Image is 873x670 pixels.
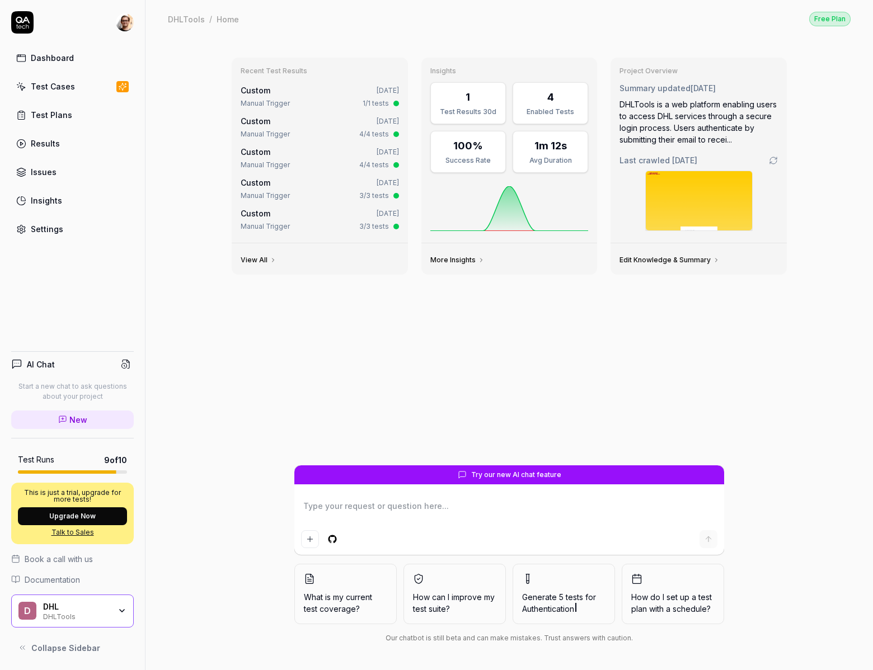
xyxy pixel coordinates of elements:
span: 9 of 10 [104,454,127,466]
div: Test Plans [31,109,72,121]
span: Generate 5 tests for [522,591,606,615]
h3: Recent Test Results [241,67,399,76]
div: Settings [31,223,63,235]
a: Test Cases [11,76,134,97]
div: Results [31,138,60,149]
div: 4/4 tests [359,160,389,170]
a: Go to crawling settings [769,156,778,165]
a: Test Plans [11,104,134,126]
a: Settings [11,218,134,240]
button: Generate 5 tests forAuthentication [513,564,615,624]
button: How do I set up a test plan with a schedule? [622,564,724,624]
button: Add attachment [301,530,319,548]
div: Test Results 30d [438,107,499,117]
span: Custom [241,178,270,187]
a: New [11,411,134,429]
p: Start a new chat to ask questions about your project [11,381,134,402]
div: Success Rate [438,155,499,166]
a: Documentation [11,574,134,586]
button: How can I improve my test suite? [403,564,506,624]
span: Book a call with us [25,553,93,565]
div: DHLTools [168,13,205,25]
div: 3/3 tests [359,191,389,201]
a: Custom[DATE]Manual Trigger4/4 tests [238,144,401,172]
div: DHLTools [43,611,110,620]
div: DHL [43,602,110,612]
button: What is my current test coverage? [294,564,397,624]
div: 4 [547,89,554,105]
div: 100% [453,138,483,153]
h3: Project Overview [619,67,778,76]
a: Talk to Sales [18,527,127,537]
span: Try our new AI chat feature [471,470,561,480]
a: Results [11,133,134,154]
div: Manual Trigger [241,221,290,232]
a: More Insights [430,256,485,265]
h5: Test Runs [18,455,54,465]
button: DDHLDHLTools [11,594,134,628]
a: Custom[DATE]Manual Trigger1/1 tests [238,82,401,111]
span: Collapse Sidebar [31,642,100,654]
time: [DATE] [672,155,697,165]
img: 704fe57e-bae9-4a0d-8bcb-c4203d9f0bb2.jpeg [116,13,134,31]
a: Insights [11,190,134,211]
div: Enabled Tests [520,107,581,117]
time: [DATE] [377,178,399,187]
div: / [209,13,212,25]
time: [DATE] [377,117,399,125]
a: Book a call with us [11,553,134,565]
a: Edit Knowledge & Summary [619,256,720,265]
div: Insights [31,195,62,206]
time: [DATE] [377,209,399,218]
div: 1m 12s [534,138,567,153]
span: How do I set up a test plan with a schedule? [631,591,715,615]
div: 1/1 tests [363,98,389,108]
p: This is just a trial, upgrade for more tests! [18,489,127,503]
div: 3/3 tests [359,221,389,232]
a: Dashboard [11,47,134,69]
img: Screenshot [646,171,752,230]
span: Authentication [522,604,574,614]
a: Custom[DATE]Manual Trigger3/3 tests [238,205,401,234]
span: Documentation [25,574,80,586]
a: Custom[DATE]Manual Trigger3/3 tests [238,174,401,203]
span: How can I improve my test suite? [413,591,496,615]
time: [DATE] [691,83,716,93]
div: 1 [466,89,470,105]
div: Manual Trigger [241,129,290,139]
h3: Insights [430,67,589,76]
div: Issues [31,166,57,178]
a: View All [241,256,276,265]
time: [DATE] [377,86,399,95]
div: Avg Duration [520,155,581,166]
span: New [69,414,87,426]
span: D [18,602,36,620]
a: Custom[DATE]Manual Trigger4/4 tests [238,113,401,141]
button: Upgrade Now [18,507,127,525]
h4: AI Chat [27,358,55,370]
div: Manual Trigger [241,191,290,201]
span: What is my current test coverage? [304,591,387,615]
span: Custom [241,86,270,95]
div: Test Cases [31,81,75,92]
button: Collapse Sidebar [11,636,134,659]
span: Custom [241,116,270,126]
div: Manual Trigger [241,160,290,170]
div: Dashboard [31,52,74,64]
div: Home [217,13,239,25]
span: Custom [241,209,270,218]
div: 4/4 tests [359,129,389,139]
div: Manual Trigger [241,98,290,108]
div: DHLTools is a web platform enabling users to access DHL services through a secure login process. ... [619,98,778,145]
a: Issues [11,161,134,183]
button: Free Plan [809,11,851,26]
span: Custom [241,147,270,157]
span: Last crawled [619,154,697,166]
div: Our chatbot is still beta and can make mistakes. Trust answers with caution. [294,633,724,643]
span: Summary updated [619,83,691,93]
div: Free Plan [809,12,851,26]
time: [DATE] [377,148,399,156]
